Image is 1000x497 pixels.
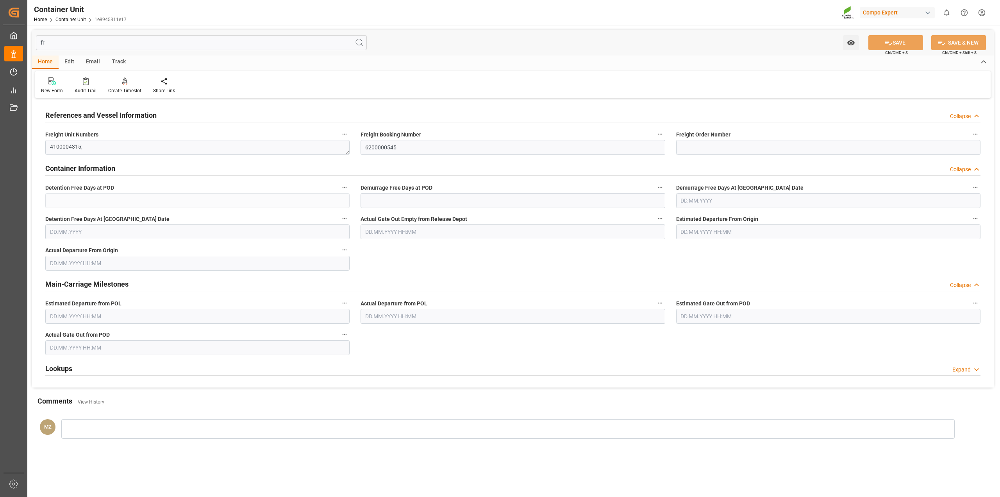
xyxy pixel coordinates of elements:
div: Container Unit [34,4,127,15]
button: Help Center [955,4,973,22]
span: Freight Booking Number [361,131,421,139]
div: Home [32,56,59,69]
button: Actual Gate Out from POD [339,329,350,339]
div: Compo Expert [860,7,935,18]
span: Estimated Departure from POL [45,300,121,308]
button: Actual Gate Out Empty from Release Depot [655,214,665,224]
input: DD.MM.YYYY HH:MM [676,224,980,239]
button: Estimated Departure from POL [339,298,350,308]
h2: Lookups [45,363,72,374]
div: New Form [41,87,63,94]
span: Actual Departure From Origin [45,246,118,255]
span: Ctrl/CMD + Shift + S [942,50,977,56]
input: DD.MM.YYYY HH:MM [676,309,980,324]
span: Detention Free Days At [GEOGRAPHIC_DATA] Date [45,215,170,223]
button: SAVE [868,35,923,50]
input: DD.MM.YYYY HH:MM [361,224,665,239]
button: Freight Order Number [970,129,980,139]
span: Actual Gate Out from POD [45,331,110,339]
span: MZ [44,424,52,430]
input: DD.MM.YYYY HH:MM [45,340,350,355]
button: Freight Unit Numbers [339,129,350,139]
button: Actual Departure From Origin [339,245,350,255]
textarea: 4100004315; [45,140,350,155]
button: Demurrage Free Days At [GEOGRAPHIC_DATA] Date [970,182,980,192]
h2: Container Information [45,163,115,174]
span: Demurrage Free Days At [GEOGRAPHIC_DATA] Date [676,184,804,192]
a: View History [78,399,104,405]
input: DD.MM.YYYY HH:MM [45,256,350,271]
input: Search Fields [36,35,367,50]
input: DD.MM.YYYY HH:MM [45,309,350,324]
a: Container Unit [55,17,86,22]
div: Audit Trail [75,87,96,94]
div: Email [80,56,106,69]
button: Detention Free Days At [GEOGRAPHIC_DATA] Date [339,214,350,224]
div: Share Link [153,87,175,94]
span: Actual Departure from POL [361,300,427,308]
span: Freight Order Number [676,131,730,139]
a: Home [34,17,47,22]
button: Compo Expert [860,5,938,20]
button: Demurrage Free Days at POD [655,182,665,192]
span: Ctrl/CMD + S [885,50,908,56]
div: Collapse [950,165,971,174]
img: Screenshot%202023-09-29%20at%2010.02.21.png_1712312052.png [842,6,854,20]
span: Estimated Departure From Origin [676,215,758,223]
button: Actual Departure from POL [655,298,665,308]
div: Track [106,56,132,69]
span: Detention Free Days at POD [45,184,114,192]
div: Edit [59,56,80,69]
button: show 0 new notifications [938,4,955,22]
button: open menu [843,35,859,50]
h2: Comments [37,396,72,406]
input: DD.MM.YYYY [676,193,980,208]
div: Expand [952,366,971,374]
div: Create Timeslot [108,87,141,94]
div: Collapse [950,112,971,120]
button: SAVE & NEW [931,35,986,50]
div: Collapse [950,281,971,289]
button: Freight Booking Number [655,129,665,139]
button: Detention Free Days at POD [339,182,350,192]
span: Freight Unit Numbers [45,131,98,139]
input: DD.MM.YYYY HH:MM [361,309,665,324]
button: Estimated Departure From Origin [970,214,980,224]
h2: Main-Carriage Milestones [45,279,129,289]
span: Demurrage Free Days at POD [361,184,432,192]
span: Estimated Gate Out from POD [676,300,750,308]
h2: References and Vessel Information [45,110,157,120]
input: DD.MM.YYYY [45,224,350,239]
span: Actual Gate Out Empty from Release Depot [361,215,467,223]
button: Estimated Gate Out from POD [970,298,980,308]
